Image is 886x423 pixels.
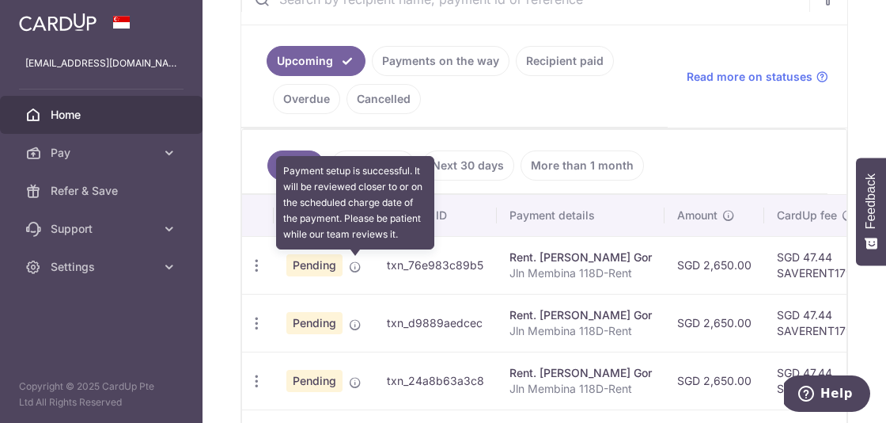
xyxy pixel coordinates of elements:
th: Payment details [497,195,664,236]
div: Rent. [PERSON_NAME] Gor [509,307,652,323]
p: [EMAIL_ADDRESS][DOMAIN_NAME] [25,55,177,71]
div: Rent. [PERSON_NAME] Gor [509,250,652,265]
a: Payments on the way [372,46,509,76]
div: Rent. [PERSON_NAME] Gor [509,365,652,381]
span: Home [51,107,155,123]
td: txn_d9889aedcec [374,294,497,352]
a: Cancelled [346,84,421,114]
p: Jln Membina 118D-Rent [509,265,652,281]
span: Support [51,221,155,237]
a: Recipient paid [516,46,614,76]
a: Upcoming [267,46,365,76]
p: Jln Membina 118D-Rent [509,381,652,397]
img: CardUp [19,13,97,32]
button: Feedback - Show survey [856,158,886,265]
div: Payment setup is successful. It will be reviewed closer to or on the scheduled charge date of the... [276,156,434,250]
p: Jln Membina 118D-Rent [509,323,652,339]
a: Overdue [273,84,340,114]
span: Refer & Save [51,183,155,199]
td: SGD 47.44 SAVERENT179 [764,352,867,410]
a: More than 1 month [521,151,644,181]
span: Pending [286,312,343,334]
td: txn_24a8b63a3c8 [374,352,497,410]
iframe: Opens a widget where you can find more information [784,375,870,415]
span: Pay [51,145,155,161]
span: Read more on statuses [687,69,812,85]
span: Pending [286,370,343,392]
td: SGD 2,650.00 [664,294,764,352]
a: Next 30 days [422,151,514,181]
span: CardUp fee [777,208,837,223]
a: All [267,151,324,181]
th: Payment ID [374,195,497,236]
span: Pending [286,254,343,276]
span: Settings [51,259,155,275]
td: SGD 2,650.00 [664,352,764,410]
td: SGD 2,650.00 [664,236,764,294]
span: Feedback [864,173,878,229]
td: SGD 47.44 SAVERENT179 [764,236,867,294]
span: Amount [677,208,718,223]
td: txn_76e983c89b5 [374,236,497,294]
td: SGD 47.44 SAVERENT179 [764,294,867,352]
a: Read more on statuses [687,69,828,85]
